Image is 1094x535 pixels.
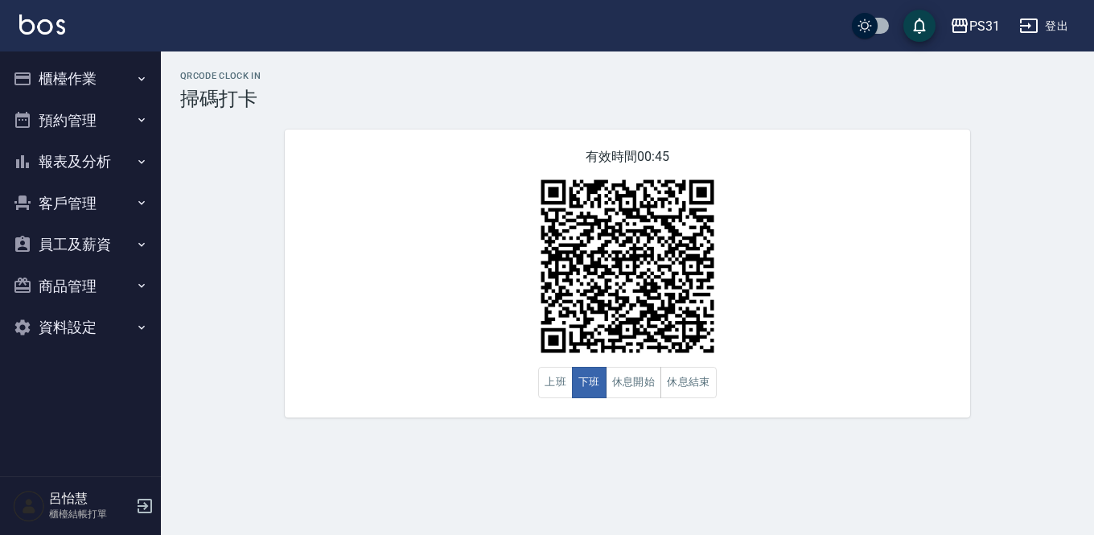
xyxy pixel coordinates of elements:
h2: QRcode Clock In [180,71,1075,81]
h5: 呂怡慧 [49,491,131,507]
button: 客戶管理 [6,183,154,224]
button: PS31 [944,10,1006,43]
button: 預約管理 [6,100,154,142]
button: 商品管理 [6,265,154,307]
button: 休息開始 [606,367,662,398]
button: 上班 [538,367,573,398]
button: 登出 [1013,11,1075,41]
button: 員工及薪資 [6,224,154,265]
button: save [903,10,936,42]
img: Person [13,490,45,522]
button: 下班 [572,367,607,398]
img: Logo [19,14,65,35]
div: PS31 [969,16,1000,36]
button: 資料設定 [6,307,154,348]
h3: 掃碼打卡 [180,88,1075,110]
div: 有效時間 00:45 [285,130,970,418]
button: 櫃檯作業 [6,58,154,100]
p: 櫃檯結帳打單 [49,507,131,521]
button: 休息結束 [660,367,717,398]
button: 報表及分析 [6,141,154,183]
